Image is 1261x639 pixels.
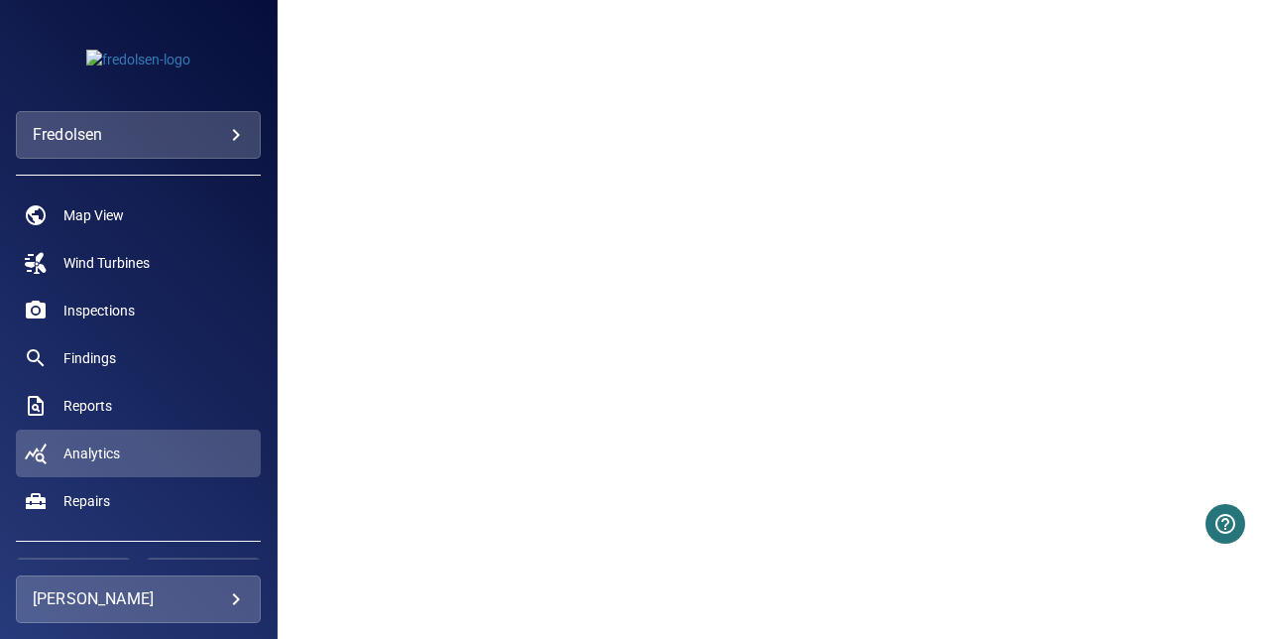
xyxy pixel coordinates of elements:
a: inspections noActive [16,287,261,334]
span: Wind Turbines [63,253,150,273]
img: fredolsen-logo [86,50,190,69]
div: [PERSON_NAME] [33,583,244,615]
a: map noActive [16,192,261,239]
div: fredolsen [16,111,261,159]
span: Reports [63,396,112,416]
span: Findings [63,348,116,368]
div: fredolsen [33,119,244,151]
a: repairs noActive [16,477,261,525]
a: findings noActive [16,334,261,382]
span: Map View [63,205,124,225]
a: reports noActive [16,382,261,430]
a: analytics active [16,430,261,477]
span: Analytics [63,444,120,463]
span: Inspections [63,301,135,320]
a: windturbines noActive [16,239,261,287]
span: Repairs [63,491,110,511]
